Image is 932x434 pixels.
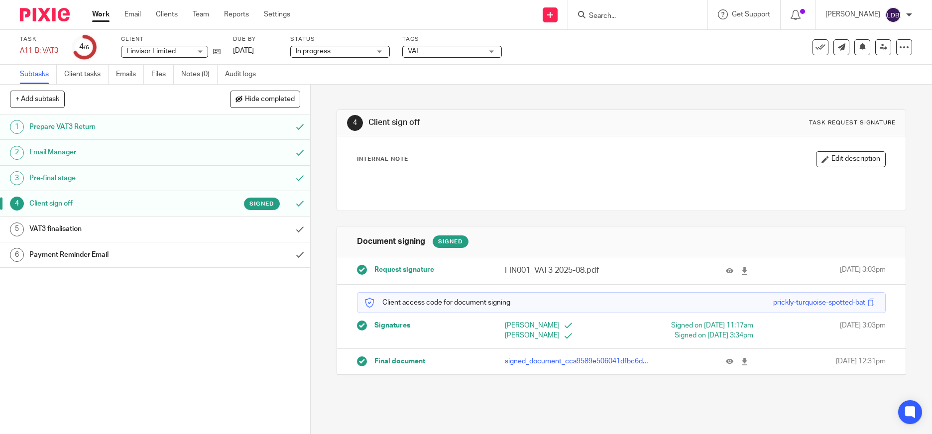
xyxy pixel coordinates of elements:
span: [DATE] [233,47,254,54]
p: Client access code for document signing [365,298,510,308]
h1: Document signing [357,236,425,247]
span: Hide completed [245,96,295,104]
p: [PERSON_NAME] [505,321,621,330]
label: Task [20,35,60,43]
div: 2 [10,146,24,160]
div: 4 [347,115,363,131]
a: Clients [156,9,178,19]
input: Search [588,12,678,21]
p: [PERSON_NAME] [825,9,880,19]
h1: Pre-final stage [29,171,197,186]
span: Get Support [732,11,770,18]
span: VAT [408,48,420,55]
a: Subtasks [20,65,57,84]
h1: Client sign off [368,117,643,128]
span: Request signature [374,265,434,275]
span: [DATE] 3:03pm [840,265,886,276]
button: + Add subtask [10,91,65,108]
label: Status [290,35,390,43]
h1: Payment Reminder Email [29,247,197,262]
label: Client [121,35,221,43]
h1: Client sign off [29,196,197,211]
h1: Email Manager [29,145,197,160]
span: Finvisor Limited [126,48,176,55]
button: Edit description [816,151,886,167]
a: Client tasks [64,65,109,84]
small: /6 [84,45,89,50]
span: Signed [249,200,274,208]
a: Settings [264,9,290,19]
a: Team [193,9,209,19]
a: Audit logs [225,65,263,84]
span: [DATE] 12:31pm [836,356,886,366]
div: 4 [10,197,24,211]
a: Files [151,65,174,84]
img: svg%3E [885,7,901,23]
h1: Prepare VAT3 Return [29,119,197,134]
a: Emails [116,65,144,84]
p: [PERSON_NAME] [505,330,621,340]
img: Pixie [20,8,70,21]
span: Signatures [374,321,410,330]
span: [DATE] 3:03pm [840,321,886,341]
button: Hide completed [230,91,300,108]
p: signed_document_cca9589e506041dfbc6d258de79b02c3.pdf [505,356,651,366]
label: Tags [402,35,502,43]
span: Final document [374,356,425,366]
div: Signed on [DATE] 3:34pm [637,330,753,340]
div: 3 [10,171,24,185]
a: Email [124,9,141,19]
p: Internal Note [357,155,408,163]
a: Work [92,9,110,19]
div: Task request signature [809,119,896,127]
p: FIN001_VAT3 2025-08.pdf [505,265,651,276]
a: Reports [224,9,249,19]
div: 5 [10,222,24,236]
div: 4 [79,41,89,53]
span: In progress [296,48,331,55]
h1: VAT3 finalisation [29,221,197,236]
div: 1 [10,120,24,134]
label: Due by [233,35,278,43]
div: 6 [10,248,24,262]
div: A11-B: VAT3 [20,46,60,56]
div: Signed on [DATE] 11:17am [637,321,753,330]
div: prickly-turquoise-spotted-bat [773,298,865,308]
div: Signed [433,235,468,248]
a: Notes (0) [181,65,218,84]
